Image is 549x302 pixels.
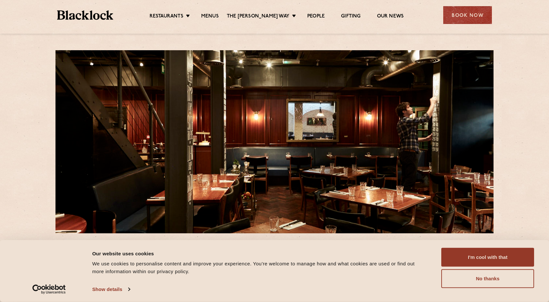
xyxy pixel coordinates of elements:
[92,260,427,275] div: We use cookies to personalise content and improve your experience. You're welcome to manage how a...
[377,13,404,20] a: Our News
[21,285,78,294] a: Usercentrics Cookiebot - opens in a new window
[341,13,360,20] a: Gifting
[307,13,325,20] a: People
[441,269,534,288] button: No thanks
[92,285,130,294] a: Show details
[150,13,183,20] a: Restaurants
[201,13,219,20] a: Menus
[443,6,492,24] div: Book Now
[441,248,534,267] button: I'm cool with that
[57,10,113,20] img: BL_Textured_Logo-footer-cropped.svg
[92,250,427,257] div: Our website uses cookies
[227,13,289,20] a: The [PERSON_NAME] Way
